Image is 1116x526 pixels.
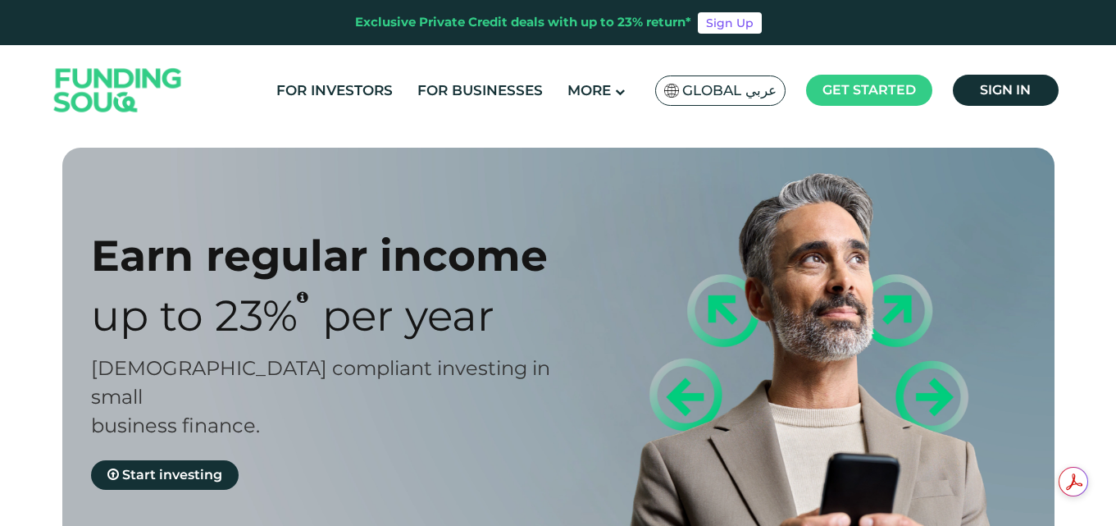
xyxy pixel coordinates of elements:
[682,81,777,100] span: Global عربي
[567,82,611,98] span: More
[822,82,916,98] span: Get started
[91,460,239,490] a: Start investing
[980,82,1031,98] span: Sign in
[297,290,308,304] i: 23% IRR (expected) ~ 15% Net yield (expected)
[91,230,587,281] div: Earn regular income
[413,77,547,104] a: For Businesses
[355,13,691,32] div: Exclusive Private Credit deals with up to 23% return*
[953,75,1059,106] a: Sign in
[91,290,298,341] span: Up to 23%
[322,290,494,341] span: Per Year
[91,356,550,437] span: [DEMOGRAPHIC_DATA] compliant investing in small business finance.
[38,49,198,132] img: Logo
[272,77,397,104] a: For Investors
[698,12,762,34] a: Sign Up
[122,467,222,483] span: Start investing
[664,84,679,98] img: SA Flag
